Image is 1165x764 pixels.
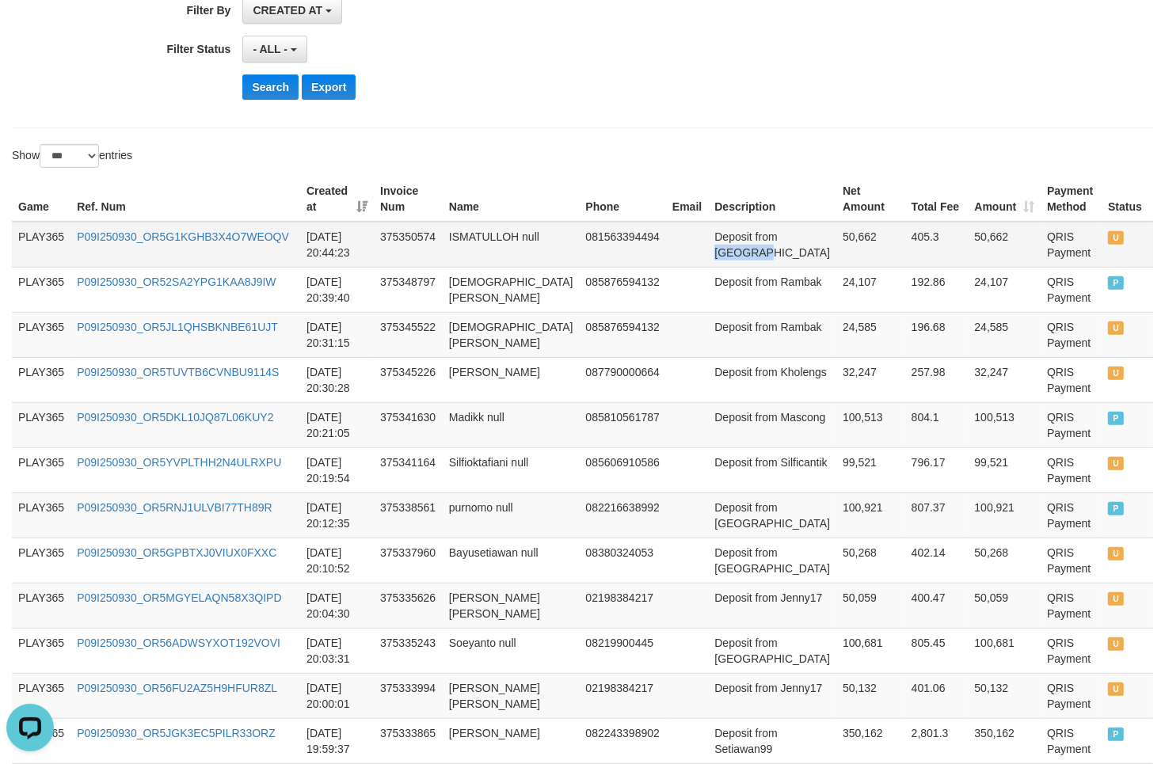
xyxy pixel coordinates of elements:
span: CREATED AT [253,4,322,17]
a: P09I250930_OR56ADWSYXOT192VOVI [77,637,280,649]
td: 375337960 [374,538,443,583]
th: Email [666,177,708,222]
td: 32,247 [836,357,905,402]
span: UNPAID [1108,457,1124,470]
td: 375338561 [374,492,443,538]
span: - ALL - [253,43,287,55]
td: 50,662 [836,222,905,268]
td: 375335243 [374,628,443,673]
td: PLAY365 [12,312,70,357]
td: QRIS Payment [1041,402,1102,447]
td: 375348797 [374,267,443,312]
td: Deposit from Jenny17 [708,583,836,628]
span: PAID [1108,728,1124,741]
span: UNPAID [1108,231,1124,245]
label: Show entries [12,144,132,168]
td: 375350574 [374,222,443,268]
a: P09I250930_OR5G1KGHB3X4O7WEOQV [77,230,289,243]
a: P09I250930_OR5RNJ1ULVBI77TH89R [77,501,272,514]
td: Soeyanto null [443,628,580,673]
td: QRIS Payment [1041,538,1102,583]
td: 405.3 [905,222,969,268]
td: 805.45 [905,628,969,673]
td: 375341164 [374,447,443,492]
a: P09I250930_OR5JGK3EC5PILR33ORZ [77,727,276,739]
a: P09I250930_OR5DKL10JQ87L06KUY2 [77,411,273,424]
td: [DATE] 20:04:30 [300,583,374,628]
td: purnomo null [443,492,580,538]
button: Search [242,74,299,100]
td: QRIS Payment [1041,718,1102,763]
td: [DATE] 20:03:31 [300,628,374,673]
td: 082216638992 [580,492,666,538]
td: 02198384217 [580,583,666,628]
td: 350,162 [969,718,1041,763]
td: QRIS Payment [1041,312,1102,357]
td: [DATE] 20:39:40 [300,267,374,312]
td: QRIS Payment [1041,583,1102,628]
td: 400.47 [905,583,969,628]
td: 375345522 [374,312,443,357]
td: 196.68 [905,312,969,357]
a: P09I250930_OR5MGYELAQN58X3QIPD [77,591,281,604]
td: 375335626 [374,583,443,628]
td: 085810561787 [580,402,666,447]
td: [DEMOGRAPHIC_DATA][PERSON_NAME] [443,267,580,312]
select: Showentries [40,144,99,168]
button: - ALL - [242,36,306,63]
td: PLAY365 [12,583,70,628]
td: 192.86 [905,267,969,312]
td: 100,681 [969,628,1041,673]
td: 100,921 [836,492,905,538]
td: Deposit from [GEOGRAPHIC_DATA] [708,222,836,268]
td: [DEMOGRAPHIC_DATA][PERSON_NAME] [443,312,580,357]
td: QRIS Payment [1041,267,1102,312]
td: PLAY365 [12,538,70,583]
td: PLAY365 [12,357,70,402]
td: 24,107 [836,267,905,312]
td: PLAY365 [12,402,70,447]
th: Amount: activate to sort column ascending [969,177,1041,222]
td: 50,059 [836,583,905,628]
td: 375333865 [374,718,443,763]
td: [PERSON_NAME] [443,357,580,402]
td: 087790000664 [580,357,666,402]
td: Deposit from Setiawan99 [708,718,836,763]
a: P09I250930_OR52SA2YPG1KAA8J9IW [77,276,276,288]
td: [DATE] 20:31:15 [300,312,374,357]
td: 24,107 [969,267,1041,312]
td: [DATE] 19:59:37 [300,718,374,763]
td: 807.37 [905,492,969,538]
th: Net Amount [836,177,905,222]
td: Deposit from Rambak [708,312,836,357]
td: 50,662 [969,222,1041,268]
td: Deposit from Silficantik [708,447,836,492]
th: Created at: activate to sort column ascending [300,177,374,222]
td: PLAY365 [12,673,70,718]
th: Phone [580,177,666,222]
td: 100,681 [836,628,905,673]
span: UNPAID [1108,547,1124,561]
td: 50,268 [836,538,905,583]
td: Madikk null [443,402,580,447]
td: 02198384217 [580,673,666,718]
td: [DATE] 20:21:05 [300,402,374,447]
th: Ref. Num [70,177,300,222]
td: 99,521 [969,447,1041,492]
td: 350,162 [836,718,905,763]
td: 085606910586 [580,447,666,492]
td: 085876594132 [580,312,666,357]
td: Deposit from Jenny17 [708,673,836,718]
td: 401.06 [905,673,969,718]
th: Name [443,177,580,222]
td: Deposit from [GEOGRAPHIC_DATA] [708,628,836,673]
td: QRIS Payment [1041,628,1102,673]
td: 796.17 [905,447,969,492]
td: 082243398902 [580,718,666,763]
th: Payment Method [1041,177,1102,222]
button: Open LiveChat chat widget [6,6,54,54]
span: UNPAID [1108,592,1124,606]
td: 085876594132 [580,267,666,312]
td: [DATE] 20:44:23 [300,222,374,268]
th: Description [708,177,836,222]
